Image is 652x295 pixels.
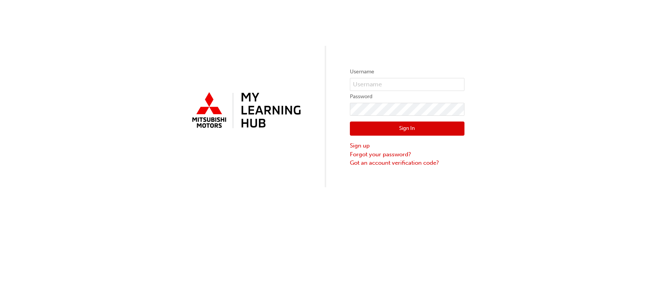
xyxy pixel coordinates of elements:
[350,150,464,159] a: Forgot your password?
[350,67,464,76] label: Username
[350,141,464,150] a: Sign up
[350,122,464,136] button: Sign In
[188,89,303,133] img: mmal
[350,78,464,91] input: Username
[350,92,464,101] label: Password
[350,159,464,167] a: Got an account verification code?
